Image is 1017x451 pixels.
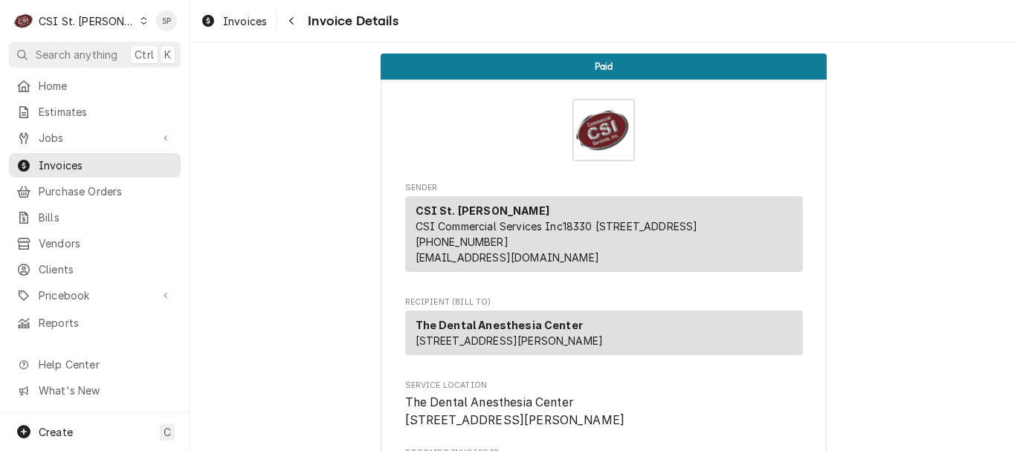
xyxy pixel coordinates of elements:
a: Home [9,74,181,98]
div: C [13,10,34,31]
div: Invoice Recipient [405,296,803,362]
div: Service Location [405,380,803,429]
a: Reports [9,311,181,335]
a: Go to What's New [9,378,181,403]
span: Jobs [39,130,151,146]
strong: The Dental Anesthesia Center [416,319,583,331]
span: Purchase Orders [39,184,173,199]
span: What's New [39,383,172,398]
a: [PHONE_NUMBER] [416,236,508,248]
a: Vendors [9,231,181,256]
button: Search anythingCtrlK [9,42,181,68]
span: The Dental Anesthesia Center [STREET_ADDRESS][PERSON_NAME] [405,395,625,427]
span: Invoices [223,13,267,29]
div: SP [156,10,177,31]
span: C [164,424,171,440]
span: Create [39,426,73,438]
div: CSI St. [PERSON_NAME] [39,13,135,29]
span: Sender [405,182,803,194]
div: Status [381,53,827,80]
span: Estimates [39,104,173,120]
a: Invoices [9,153,181,178]
span: Search anything [36,47,117,62]
span: Pricebook [39,288,151,303]
div: CSI St. Louis's Avatar [13,10,34,31]
span: Invoices [39,158,173,173]
a: Purchase Orders [9,179,181,204]
span: Help Center [39,357,172,372]
button: Navigate back [280,9,303,33]
img: Logo [572,99,635,161]
span: Invoice Details [303,11,398,31]
div: Sender [405,196,803,278]
span: Bills [39,210,173,225]
a: Clients [9,257,181,282]
span: Home [39,78,173,94]
a: Go to Help Center [9,352,181,377]
span: CSI Commercial Services Inc18330 [STREET_ADDRESS] [416,220,698,233]
span: Paid [595,62,613,71]
a: Go to Jobs [9,126,181,150]
a: Go to Pricebook [9,283,181,308]
div: Shelley Politte's Avatar [156,10,177,31]
strong: CSI St. [PERSON_NAME] [416,204,549,217]
span: Service Location [405,394,803,429]
div: Recipient (Bill To) [405,311,803,361]
span: Ctrl [135,47,154,62]
a: Estimates [9,100,181,124]
a: [EMAIL_ADDRESS][DOMAIN_NAME] [416,251,599,264]
div: Invoice Sender [405,182,803,279]
span: K [164,47,171,62]
span: [STREET_ADDRESS][PERSON_NAME] [416,334,604,347]
span: Service Location [405,380,803,392]
span: Clients [39,262,173,277]
a: Bills [9,205,181,230]
div: Recipient (Bill To) [405,311,803,355]
span: Vendors [39,236,173,251]
span: Recipient (Bill To) [405,296,803,308]
span: Reports [39,315,173,331]
div: Sender [405,196,803,272]
a: Invoices [195,9,273,33]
